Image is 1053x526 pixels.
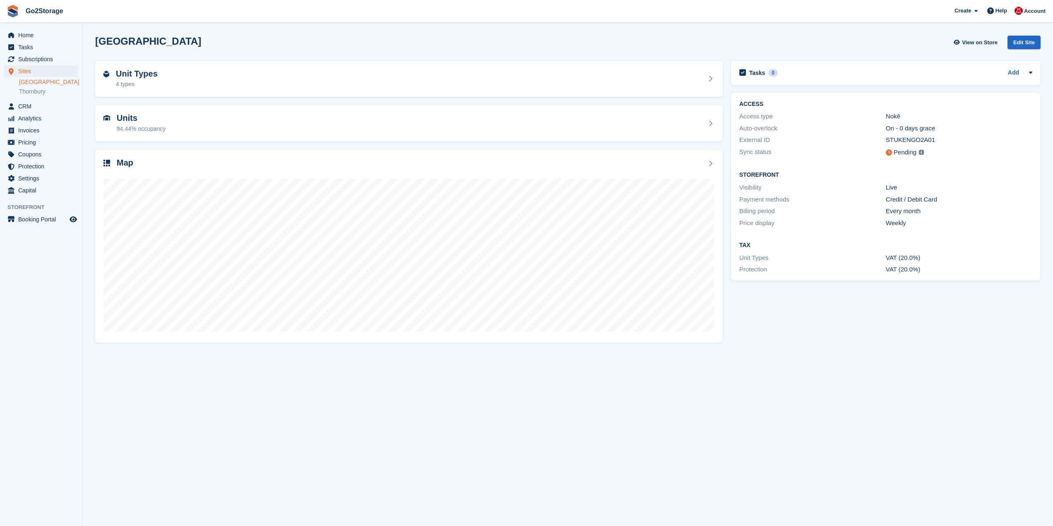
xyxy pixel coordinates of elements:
div: STUKENGO2A01 [886,135,1032,145]
span: Home [18,29,68,41]
h2: [GEOGRAPHIC_DATA] [95,36,201,47]
div: Auto-overlock [739,124,886,133]
span: Tasks [18,41,68,53]
a: Edit Site [1007,36,1041,53]
span: Invoices [18,125,68,136]
img: map-icn-33ee37083ee616e46c38cad1a60f524a97daa1e2b2c8c0bc3eb3415660979fc1.svg [103,160,110,166]
div: External ID [739,135,886,145]
a: Preview store [68,214,78,224]
a: View on Store [952,36,1001,49]
a: menu [4,113,78,124]
a: menu [4,53,78,65]
h2: Tasks [749,69,765,77]
span: Settings [18,173,68,184]
div: 0 [768,69,778,77]
span: Help [995,7,1007,15]
a: menu [4,149,78,160]
span: Protection [18,161,68,172]
div: Sync status [739,147,886,158]
h2: Map [117,158,133,168]
div: Every month [886,207,1032,216]
h2: ACCESS [739,101,1032,108]
img: stora-icon-8386f47178a22dfd0bd8f6a31ec36ba5ce8667c1dd55bd0f319d3a0aa187defe.svg [7,5,19,17]
div: Access type [739,112,886,121]
a: menu [4,101,78,112]
span: Booking Portal [18,214,68,225]
a: menu [4,65,78,77]
span: Coupons [18,149,68,160]
img: unit-icn-7be61d7bf1b0ce9d3e12c5938cc71ed9869f7b940bace4675aadf7bd6d80202e.svg [103,115,110,121]
div: Weekly [886,219,1032,228]
div: On - 0 days grace [886,124,1032,133]
a: menu [4,161,78,172]
div: Visibility [739,183,886,192]
div: 4 types [116,80,158,89]
div: Price display [739,219,886,228]
h2: Units [117,113,166,123]
h2: Unit Types [116,69,158,79]
span: Capital [18,185,68,196]
span: Storefront [7,203,82,211]
div: 94.44% occupancy [117,125,166,133]
a: menu [4,185,78,196]
div: Live [886,183,1032,192]
div: Edit Site [1007,36,1041,49]
div: Pending [894,148,916,157]
div: VAT (20.0%) [886,253,1032,263]
div: Protection [739,265,886,274]
span: Sites [18,65,68,77]
a: menu [4,214,78,225]
a: menu [4,173,78,184]
div: Unit Types [739,253,886,263]
img: icon-info-grey-7440780725fd019a000dd9b08b2336e03edf1995a4989e88bcd33f0948082b44.svg [919,150,924,155]
div: Nokē [886,112,1032,121]
div: Credit / Debit Card [886,195,1032,204]
a: Go2Storage [22,4,67,18]
a: menu [4,137,78,148]
a: menu [4,125,78,136]
a: menu [4,41,78,53]
a: menu [4,29,78,41]
span: Analytics [18,113,68,124]
a: Unit Types 4 types [95,61,723,97]
span: Pricing [18,137,68,148]
a: Units 94.44% occupancy [95,105,723,142]
div: VAT (20.0%) [886,265,1032,274]
img: unit-type-icn-2b2737a686de81e16bb02015468b77c625bbabd49415b5ef34ead5e3b44a266d.svg [103,71,109,77]
h2: Tax [739,242,1032,249]
h2: Storefront [739,172,1032,178]
a: Add [1008,68,1019,78]
a: [GEOGRAPHIC_DATA] [19,78,78,86]
a: Thornbury [19,88,78,96]
span: View on Store [962,38,998,47]
span: Create [955,7,971,15]
span: CRM [18,101,68,112]
a: Map [95,150,723,343]
div: Payment methods [739,195,886,204]
img: James Pearson [1015,7,1023,15]
span: Account [1024,7,1046,15]
div: Billing period [739,207,886,216]
span: Subscriptions [18,53,68,65]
